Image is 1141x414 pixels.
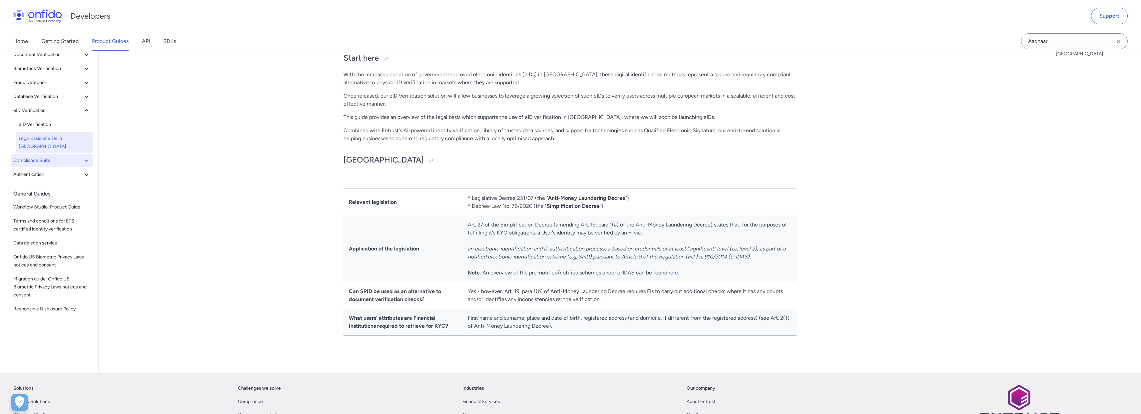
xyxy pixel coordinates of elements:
[19,135,90,151] span: Legal basis of eIDs in [GEOGRAPHIC_DATA]
[238,398,263,406] a: Compliance
[13,107,82,115] span: eID Verification
[1056,50,1136,58] a: [GEOGRAPHIC_DATA]
[92,32,129,51] a: Product Guides
[11,48,93,61] button: Document Verification
[1021,33,1128,49] input: Onfido search input field
[13,305,90,313] span: Responsible Disclosure Policy
[11,168,93,181] button: Authentication
[343,127,797,143] p: Combined with Entrust's AI-powered identity verification, library of trusted data sources, and su...
[667,269,678,276] a: here
[13,239,90,247] span: Data deletion service
[11,90,93,103] button: Database Verification
[343,155,797,166] h2: [GEOGRAPHIC_DATA]
[468,245,786,260] em: an electronic identification and IT authentication processes, based on credentials of at least "s...
[13,275,90,299] span: Migration guide: Onfido US Biometric Privacy Laws notices and consent
[13,93,82,101] span: Database Verification
[13,171,82,179] span: Authentication
[349,199,397,205] strong: Relevant legislation
[13,79,82,87] span: Fraud Detection
[468,269,480,276] strong: Note
[11,250,93,272] a: Onfido US Biometric Privacy Laws notices and consent
[13,9,62,23] img: Onfido Logo
[13,253,90,269] span: Onfido US Biometric Privacy Laws notices and consent
[11,272,93,302] a: Migration guide: Onfido US Biometric Privacy Laws notices and consent
[16,118,93,131] a: eID Verification
[462,309,796,336] td: First name and surname, place and date of birth, registered address (and domicile, if different f...
[343,92,797,108] p: Once released, our eID Verification solution will allow businesses to leverage a growing selectio...
[1114,38,1122,46] svg: Clear search field button
[343,113,797,121] p: This guide provides an overview of the legal basis which supports the use of eID verification in ...
[13,187,96,201] div: General Guides
[13,157,82,165] span: Compliance Suite
[11,394,28,411] button: Open Preferences
[13,32,28,51] a: Home
[349,288,441,302] strong: Can SPID be used as an alternative to document verification checks?
[13,65,82,73] span: Biometrics Verification
[13,384,34,392] a: Solutions
[238,384,281,392] a: Challenges we solve
[462,215,796,282] td: Art. 27 of the Simplification Decree (amending Art. 19, para 1(a) of the Anti-Money Laundering De...
[11,76,93,89] button: Fraud Detection
[13,51,82,59] span: Document Verification
[19,121,90,129] span: eID Verification
[343,71,797,87] p: With the increased adoption of government-approved electronic identities (eIDs) in [GEOGRAPHIC_DA...
[11,236,93,250] a: Data deletion service
[462,189,796,215] td: * Legislative Decree 231/07 (the " ") * Decree-Law No. 76/2020 (the " ")
[349,315,448,329] strong: What users' attributes are Financial Institutions required to retrieve for KYC?
[11,214,93,236] a: Terms and conditions for ETSI certified identity verification
[462,384,484,392] a: Industries
[547,203,600,209] strong: Simplification Decree
[13,398,50,406] a: Identity Solutions
[687,384,715,392] a: Our company
[16,132,93,153] a: Legal basis of eIDs in [GEOGRAPHIC_DATA]
[349,245,419,252] strong: Application of the legislation
[11,154,93,167] button: Compliance Suite
[70,11,110,21] h1: Developers
[13,203,90,211] span: Workflow Studio: Product Guide
[687,398,716,406] a: About Entrust
[548,195,625,201] strong: Anti-Money Laundering Decree
[11,201,93,214] a: Workflow Studio: Product Guide
[142,32,150,51] a: API
[163,32,176,51] a: SDKs
[462,282,796,309] td: Yes - however, Art. 19, para 1(b) of Anti-Money Laundering Decree requires FIs to carry out addit...
[13,217,90,233] span: Terms and conditions for ETSI certified identity verification
[343,53,797,64] h2: Start here
[11,104,93,117] button: eID Verification
[1091,8,1128,24] a: Support
[41,32,79,51] a: Getting Started
[11,302,93,316] a: Responsible Disclosure Policy
[11,394,28,411] div: Cookie Preferences
[462,398,500,406] a: Financial Services
[11,62,93,75] button: Biometrics Verification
